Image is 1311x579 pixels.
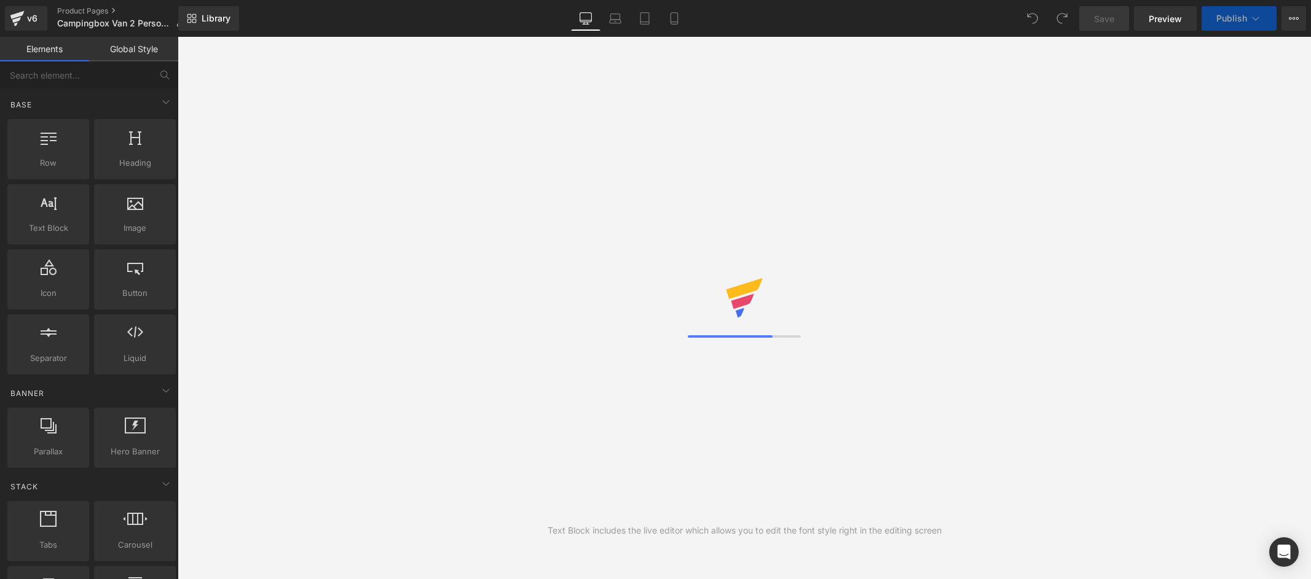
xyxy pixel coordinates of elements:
[98,352,172,365] span: Liquid
[11,538,85,551] span: Tabs
[1094,12,1114,25] span: Save
[98,538,172,551] span: Carousel
[11,222,85,235] span: Text Block
[98,287,172,300] span: Button
[25,10,40,26] div: v6
[1020,6,1045,31] button: Undo
[11,445,85,458] span: Parallax
[98,157,172,169] span: Heading
[659,6,689,31] a: Mobile
[1216,14,1247,23] span: Publish
[98,222,172,235] span: Image
[5,6,47,31] a: v6
[89,37,178,61] a: Global Style
[9,99,33,111] span: Base
[571,6,600,31] a: Desktop
[98,445,172,458] span: Hero Banner
[1149,12,1182,25] span: Preview
[178,6,239,31] a: New Library
[9,481,39,492] span: Stack
[630,6,659,31] a: Tablet
[1281,6,1306,31] button: More
[9,387,45,399] span: Banner
[11,352,85,365] span: Separator
[548,524,942,537] div: Text Block includes the live editor which allows you to edit the font style right in the editing ...
[1269,537,1299,567] div: Open Intercom Messenger
[202,13,230,24] span: Library
[1202,6,1277,31] button: Publish
[11,287,85,300] span: Icon
[600,6,630,31] a: Laptop
[11,157,85,169] span: Row
[1134,6,1197,31] a: Preview
[57,18,171,28] span: Campingbox Van 2 Personen
[57,6,194,16] a: Product Pages
[1050,6,1074,31] button: Redo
